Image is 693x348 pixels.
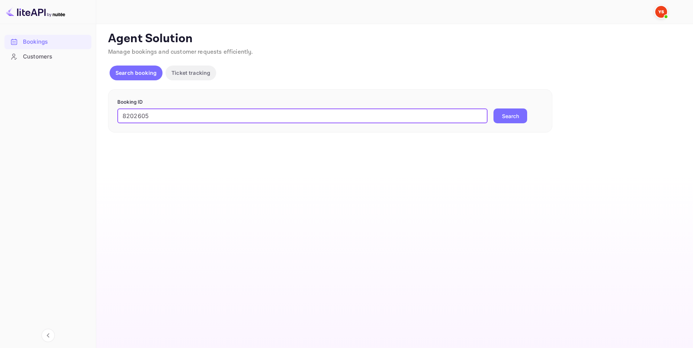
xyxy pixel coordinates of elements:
a: Bookings [4,35,91,48]
img: Yandex Support [655,6,667,18]
img: LiteAPI logo [6,6,65,18]
div: Bookings [23,38,88,46]
span: Manage bookings and customer requests efficiently. [108,48,253,56]
p: Ticket tracking [171,69,210,77]
p: Search booking [115,69,157,77]
div: Customers [4,50,91,64]
p: Booking ID [117,98,543,106]
p: Agent Solution [108,31,680,46]
a: Customers [4,50,91,63]
div: Customers [23,53,88,61]
button: Collapse navigation [41,329,55,342]
input: Enter Booking ID (e.g., 63782194) [117,108,488,123]
button: Search [493,108,527,123]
